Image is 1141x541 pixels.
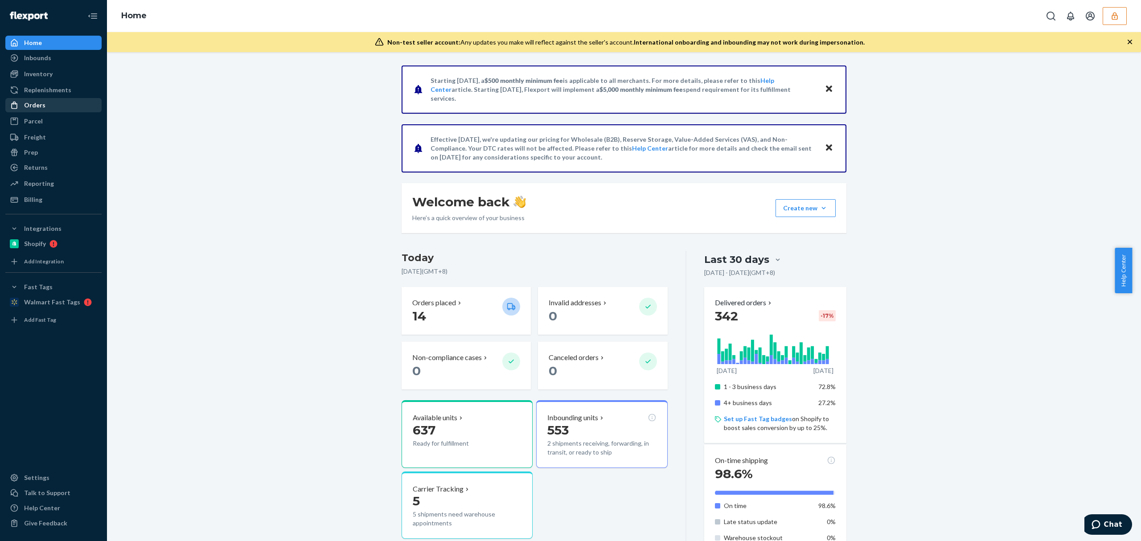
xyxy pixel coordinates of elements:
div: Shopify [24,239,46,248]
ol: breadcrumbs [114,3,154,29]
div: Help Center [24,504,60,512]
button: Canceled orders 0 [538,342,667,389]
div: Last 30 days [704,253,769,266]
a: Parcel [5,114,102,128]
div: Give Feedback [24,519,67,528]
p: Late status update [724,517,812,526]
span: 0 [412,363,421,378]
button: Delivered orders [715,298,773,308]
p: Here’s a quick overview of your business [412,213,526,222]
button: Integrations [5,221,102,236]
h1: Welcome back [412,194,526,210]
div: Inbounds [24,53,51,62]
a: Prep [5,145,102,160]
p: Starting [DATE], a is applicable to all merchants. For more details, please refer to this article... [431,76,816,103]
p: Invalid addresses [549,298,601,308]
p: [DATE] - [DATE] ( GMT+8 ) [704,268,775,277]
a: Settings [5,471,102,485]
a: Inventory [5,67,102,81]
button: Invalid addresses 0 [538,287,667,335]
a: Help Center [5,501,102,515]
span: International onboarding and inbounding may not work during impersonation. [634,38,865,46]
a: Shopify [5,237,102,251]
div: Inventory [24,70,53,78]
button: Help Center [1115,248,1132,293]
p: Non-compliance cases [412,352,482,363]
a: Add Integration [5,254,102,269]
p: 4+ business days [724,398,812,407]
span: 553 [547,422,569,438]
button: Give Feedback [5,516,102,530]
p: On time [724,501,812,510]
p: Canceled orders [549,352,599,363]
a: Add Fast Tag [5,313,102,327]
div: Orders [24,101,45,110]
p: [DATE] [717,366,737,375]
div: -17 % [819,310,836,321]
a: Inbounds [5,51,102,65]
div: Integrations [24,224,62,233]
p: Inbounding units [547,413,598,423]
button: Orders placed 14 [402,287,531,335]
a: Set up Fast Tag badges [724,415,792,422]
a: Replenishments [5,83,102,97]
div: Returns [24,163,48,172]
div: Parcel [24,117,43,126]
p: Available units [413,413,457,423]
a: Home [121,11,147,20]
div: Any updates you make will reflect against the seller's account. [387,38,865,47]
a: Walmart Fast Tags [5,295,102,309]
span: 98.6% [818,502,836,509]
a: Returns [5,160,102,175]
a: Freight [5,130,102,144]
button: Close [823,83,835,96]
button: Available units637Ready for fulfillment [402,400,533,468]
h3: Today [402,251,668,265]
div: Fast Tags [24,283,53,291]
div: Home [24,38,42,47]
span: 27.2% [818,399,836,406]
p: 5 shipments need warehouse appointments [413,510,521,528]
a: Home [5,36,102,50]
button: Open Search Box [1042,7,1060,25]
a: Help Center [632,144,668,152]
span: 5 [413,493,420,508]
button: Inbounding units5532 shipments receiving, forwarding, in transit, or ready to ship [536,400,667,468]
div: Talk to Support [24,488,70,497]
button: Talk to Support [5,486,102,500]
div: Freight [24,133,46,142]
p: 1 - 3 business days [724,382,812,391]
div: Prep [24,148,38,157]
p: 2 shipments receiving, forwarding, in transit, or ready to ship [547,439,656,457]
span: 0 [549,308,557,324]
span: $500 monthly minimum fee [484,77,563,84]
span: 342 [715,308,738,324]
div: Replenishments [24,86,71,94]
span: 14 [412,308,426,324]
span: Non-test seller account: [387,38,460,46]
span: $5,000 monthly minimum fee [599,86,683,93]
a: Orders [5,98,102,112]
img: hand-wave emoji [513,196,526,208]
img: Flexport logo [10,12,48,20]
button: Close Navigation [84,7,102,25]
p: Effective [DATE], we're updating our pricing for Wholesale (B2B), Reserve Storage, Value-Added Se... [431,135,816,162]
span: 0% [827,518,836,525]
div: Settings [24,473,49,482]
p: on Shopify to boost sales conversion by up to 25%. [724,414,836,432]
div: Walmart Fast Tags [24,298,80,307]
button: Create new [776,199,836,217]
p: Carrier Tracking [413,484,464,494]
p: [DATE] [813,366,833,375]
a: Billing [5,193,102,207]
div: Reporting [24,179,54,188]
a: Reporting [5,176,102,191]
p: [DATE] ( GMT+8 ) [402,267,668,276]
div: Add Integration [24,258,64,265]
button: Non-compliance cases 0 [402,342,531,389]
p: Ready for fulfillment [413,439,495,448]
p: On-time shipping [715,455,768,466]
